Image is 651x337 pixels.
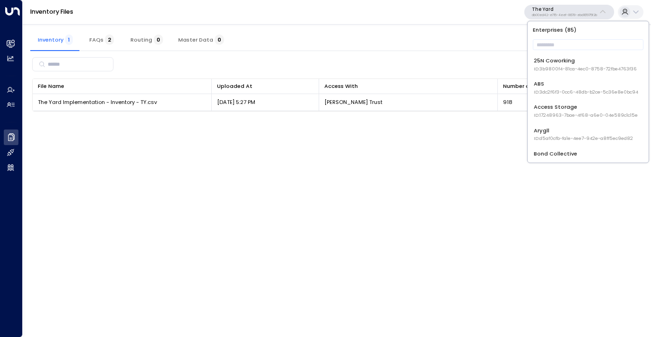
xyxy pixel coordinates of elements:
span: ID: 17248963-7bae-4f68-a6e0-04e589c1c15e [534,112,638,119]
span: Routing [130,36,163,43]
p: The Yard [532,7,597,12]
span: ID: 3b9800f4-81ca-4ec0-8758-72fbe4763f36 [534,66,637,72]
p: Enterprises ( 85 ) [530,25,645,35]
span: FAQs [89,36,114,43]
p: [DATE] 5:27 PM [217,98,255,106]
div: Uploaded At [217,82,252,91]
div: Uploaded At [217,82,313,91]
span: 2 [105,35,114,45]
button: The Yarddb00ed42-e715-4eef-8678-ebd165175f2b [524,5,614,20]
a: Inventory Files [30,8,73,16]
div: Arygll [534,127,633,142]
div: File Name [38,82,64,91]
span: 918 [503,98,512,106]
span: ID: e5c8f306-7b86-487b-8d28-d066bc04964e [534,159,643,165]
div: Bond Collective [534,150,643,165]
span: 0 [215,35,224,45]
span: ID: d5af0cfb-fa1e-4ee7-942e-a8ff5ec9ed82 [534,135,633,142]
p: db00ed42-e715-4eef-8678-ebd165175f2b [532,13,597,17]
span: 1 [65,35,73,45]
div: ABS [534,80,638,95]
div: 25N Coworking [534,57,637,72]
span: Master Data [178,36,224,43]
div: Access With [324,82,492,91]
span: The Yard Implementation - Inventory - TY.csv [38,98,157,106]
div: Number of rows [503,82,546,91]
span: Inventory [38,36,73,43]
span: 0 [154,35,163,45]
div: File Name [38,82,206,91]
p: [PERSON_NAME] Trust [324,98,382,106]
span: ID: 3dc2f6f3-0cc6-48db-b2ce-5c36e8e0bc94 [534,89,638,95]
div: Number of rows [503,82,635,91]
div: Access Storage [534,103,638,119]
